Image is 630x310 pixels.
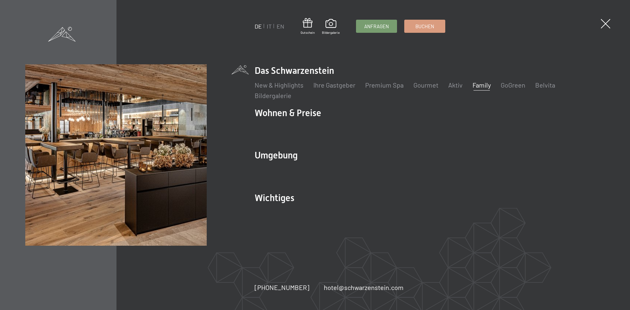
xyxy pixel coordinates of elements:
[501,81,525,89] a: GoGreen
[255,23,262,30] a: DE
[255,283,309,292] a: [PHONE_NUMBER]
[301,18,315,35] a: Gutschein
[356,20,397,32] a: Anfragen
[413,81,438,89] a: Gourmet
[364,23,389,30] span: Anfragen
[255,81,304,89] a: New & Highlights
[277,23,284,30] a: EN
[301,30,315,35] span: Gutschein
[448,81,463,89] a: Aktiv
[405,20,445,32] a: Buchen
[255,283,309,291] span: [PHONE_NUMBER]
[415,23,434,30] span: Buchen
[322,30,340,35] span: Bildergalerie
[322,19,340,35] a: Bildergalerie
[535,81,555,89] a: Belvita
[324,283,404,292] a: hotel@schwarzenstein.com
[472,81,491,89] a: Family
[255,92,291,99] a: Bildergalerie
[365,81,404,89] a: Premium Spa
[313,81,355,89] a: Ihre Gastgeber
[267,23,272,30] a: IT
